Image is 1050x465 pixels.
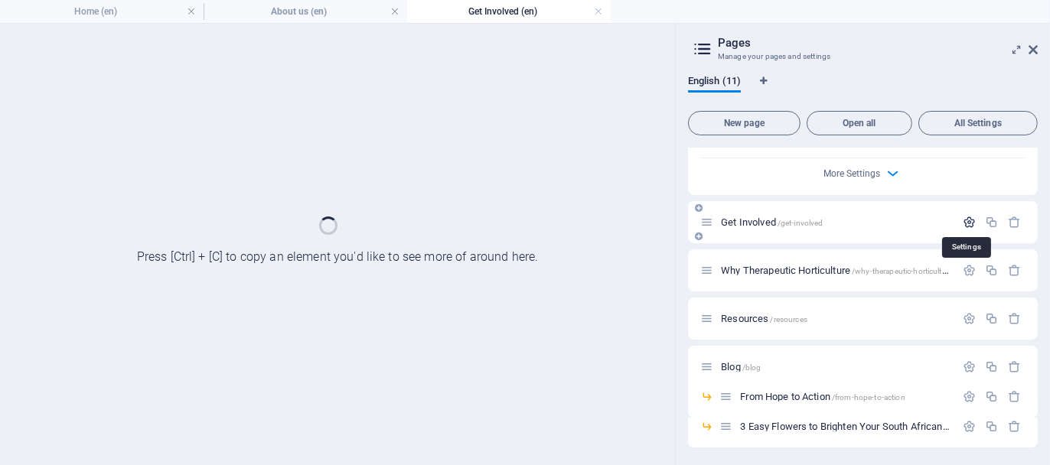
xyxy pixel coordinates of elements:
span: /why-therapeutic-horticulture [852,267,953,275]
span: Click to open page [721,313,807,324]
span: Click to open page [740,391,905,402]
span: Click to open page [721,265,953,276]
div: Duplicate [985,312,998,325]
h4: About us (en) [204,3,407,20]
span: Click to open page [721,361,761,372]
span: /resources [770,315,807,324]
div: Settings [963,264,976,277]
div: Settings [963,420,976,433]
div: Duplicate [985,390,998,403]
div: Settings [963,360,976,373]
span: Click to open page [721,216,823,228]
div: 3 Easy Flowers to Brighten Your South African Garden This Spring [735,421,955,431]
div: Language Tabs [688,76,1038,105]
div: Duplicate [985,360,998,373]
button: All Settings [918,111,1038,135]
span: Open all [814,119,905,128]
span: English (11) [688,72,741,93]
span: /from-hope-to-action [832,393,905,402]
div: Duplicate [985,420,998,433]
span: New page [695,119,794,128]
span: /blog [742,363,761,372]
div: Resources/resources [716,314,955,324]
div: Remove [1008,360,1021,373]
div: Remove [1008,312,1021,325]
h3: Manage your pages and settings [718,50,1007,63]
span: More Settings [824,168,881,179]
h4: Get Involved (en) [407,3,611,20]
button: New page [688,111,801,135]
div: Duplicate [985,264,998,277]
div: Settings [963,312,976,325]
div: From Hope to Action/from-hope-to-action [735,392,955,402]
span: All Settings [925,119,1031,128]
div: Why Therapeutic Horticulture/why-therapeutic-horticulture [716,265,955,275]
h2: Pages [718,36,1038,50]
button: More Settings [854,164,872,183]
div: Remove [1008,420,1021,433]
div: Settings [963,390,976,403]
div: Remove [1008,264,1021,277]
button: Open all [807,111,912,135]
div: Blog/blog [716,362,955,372]
div: Remove [1008,216,1021,229]
div: Get Involved/get-involved [716,217,955,227]
span: /get-involved [778,219,823,227]
div: Duplicate [985,216,998,229]
div: Remove [1008,390,1021,403]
